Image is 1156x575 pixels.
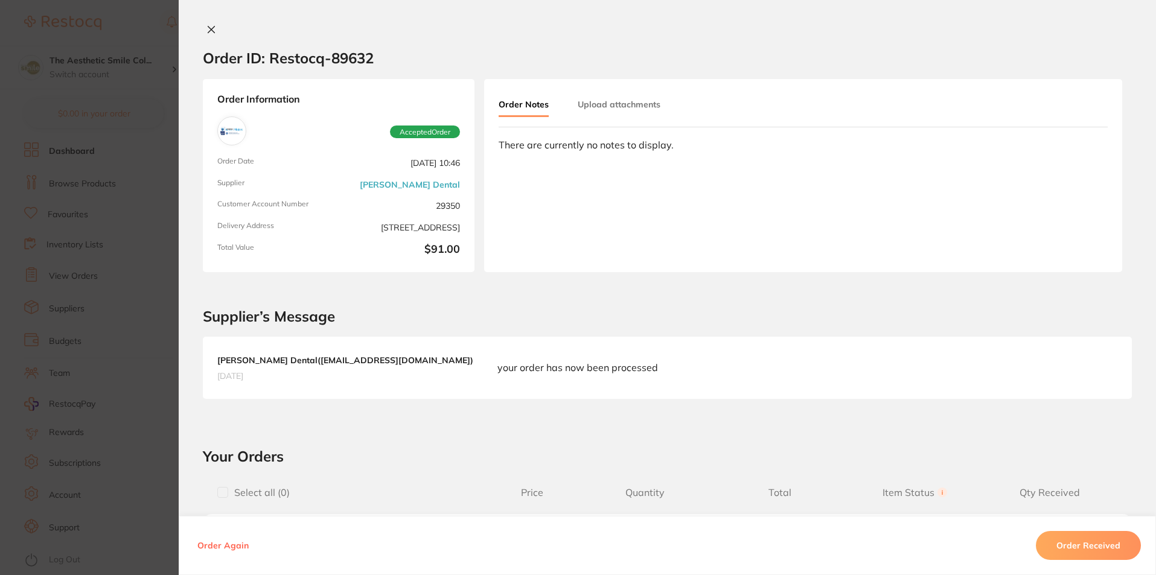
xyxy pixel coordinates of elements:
[217,221,334,233] span: Delivery Address
[217,179,334,191] span: Supplier
[497,361,658,374] p: your order has now been processed
[360,180,460,189] a: [PERSON_NAME] Dental
[1036,531,1141,560] button: Order Received
[217,243,334,258] span: Total Value
[217,200,334,212] span: Customer Account Number
[390,125,460,139] span: Accepted Order
[578,94,660,115] button: Upload attachments
[343,157,460,169] span: [DATE] 10:46
[203,447,1132,465] h2: Your Orders
[499,139,1108,150] div: There are currently no notes to display.
[712,487,848,498] span: Total
[217,94,460,107] strong: Order Information
[577,487,712,498] span: Quantity
[343,243,460,258] b: $91.00
[343,221,460,233] span: [STREET_ADDRESS]
[203,308,1132,325] h2: Supplier’s Message
[982,487,1117,498] span: Qty Received
[848,487,983,498] span: Item Status
[228,487,290,498] span: Select all ( 0 )
[217,370,473,381] span: [DATE]
[194,540,252,551] button: Order Again
[487,487,577,498] span: Price
[217,157,334,169] span: Order Date
[220,119,243,142] img: Erskine Dental
[217,355,473,366] b: [PERSON_NAME] Dental ( [EMAIL_ADDRESS][DOMAIN_NAME] )
[203,49,374,67] h2: Order ID: Restocq- 89632
[343,200,460,212] span: 29350
[499,94,549,117] button: Order Notes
